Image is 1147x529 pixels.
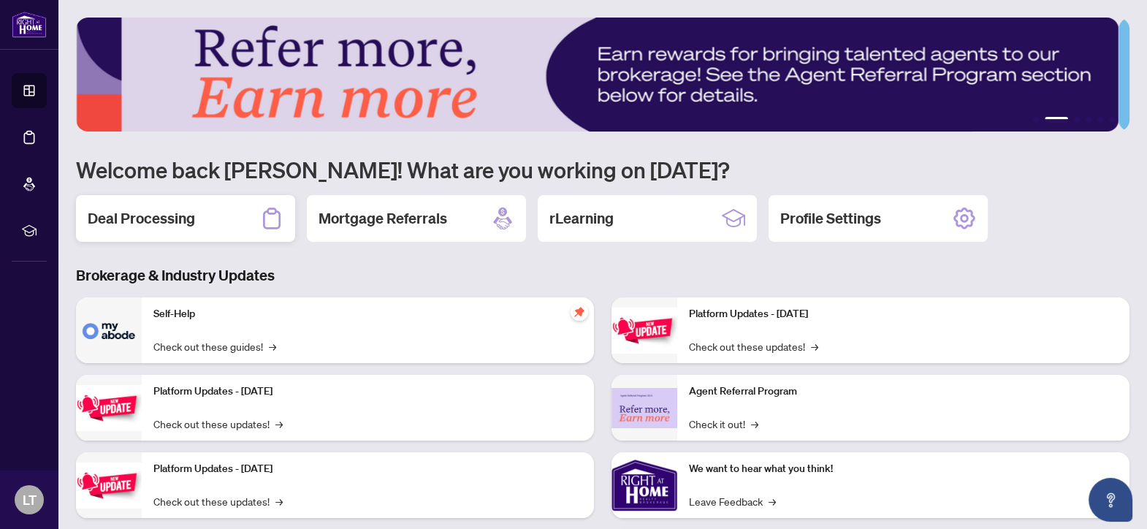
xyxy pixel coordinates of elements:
[1097,117,1103,123] button: 5
[689,306,1118,322] p: Platform Updates - [DATE]
[23,490,37,510] span: LT
[1089,478,1132,522] button: Open asap
[549,208,614,229] h2: rLearning
[76,385,142,431] img: Platform Updates - September 16, 2025
[689,493,776,509] a: Leave Feedback→
[769,493,776,509] span: →
[1109,117,1115,123] button: 6
[153,493,283,509] a: Check out these updates!→
[153,384,582,400] p: Platform Updates - [DATE]
[76,265,1129,286] h3: Brokerage & Industry Updates
[12,11,47,38] img: logo
[153,416,283,432] a: Check out these updates!→
[153,306,582,322] p: Self-Help
[76,156,1129,183] h1: Welcome back [PERSON_NAME]! What are you working on [DATE]?
[689,416,758,432] a: Check it out!→
[153,338,276,354] a: Check out these guides!→
[76,297,142,363] img: Self-Help
[571,303,588,321] span: pushpin
[689,338,818,354] a: Check out these updates!→
[1074,117,1080,123] button: 3
[611,388,677,428] img: Agent Referral Program
[751,416,758,432] span: →
[811,338,818,354] span: →
[611,452,677,518] img: We want to hear what you think!
[275,493,283,509] span: →
[275,416,283,432] span: →
[269,338,276,354] span: →
[780,208,881,229] h2: Profile Settings
[689,384,1118,400] p: Agent Referral Program
[689,461,1118,477] p: We want to hear what you think!
[319,208,447,229] h2: Mortgage Referrals
[1086,117,1091,123] button: 4
[1045,117,1068,123] button: 2
[76,18,1119,132] img: Slide 1
[88,208,195,229] h2: Deal Processing
[1033,117,1039,123] button: 1
[76,463,142,509] img: Platform Updates - July 21, 2025
[611,308,677,354] img: Platform Updates - June 23, 2025
[153,461,582,477] p: Platform Updates - [DATE]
